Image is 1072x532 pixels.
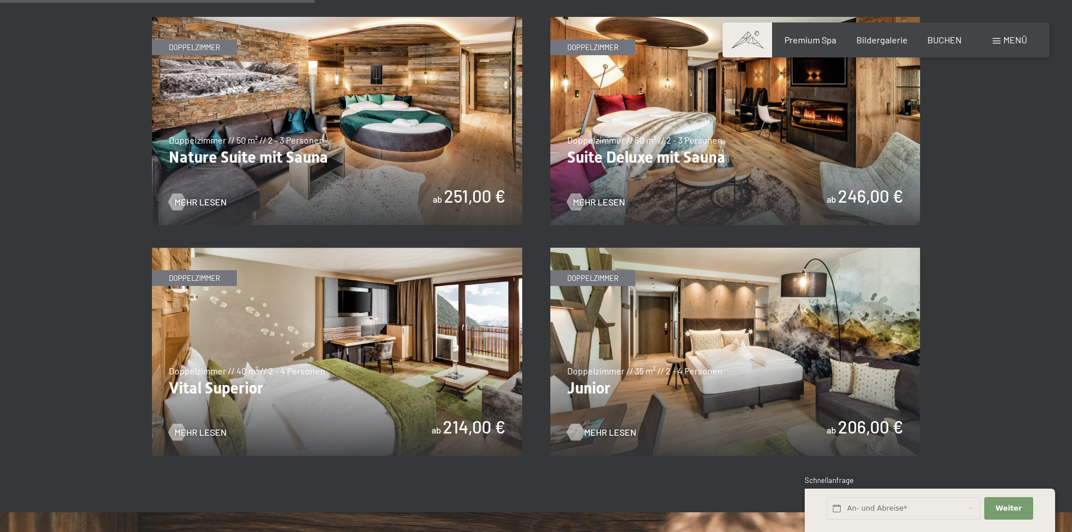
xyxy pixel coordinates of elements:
[169,426,227,439] a: Mehr Lesen
[152,248,522,255] a: Vital Superior
[567,196,625,208] a: Mehr Lesen
[174,426,227,439] span: Mehr Lesen
[550,248,921,456] img: Junior
[573,196,625,208] span: Mehr Lesen
[169,196,227,208] a: Mehr Lesen
[984,497,1033,520] button: Weiter
[550,248,921,255] a: Junior
[152,17,522,225] img: Nature Suite mit Sauna
[584,426,636,439] span: Mehr Lesen
[805,476,854,485] span: Schnellanfrage
[856,34,908,45] a: Bildergalerie
[567,426,625,439] a: Mehr Lesen
[550,17,921,24] a: Suite Deluxe mit Sauna
[784,34,836,45] a: Premium Spa
[995,503,1022,513] span: Weiter
[1003,34,1027,45] span: Menü
[152,248,522,456] img: Vital Superior
[550,17,921,225] img: Suite Deluxe mit Sauna
[927,34,962,45] a: BUCHEN
[152,17,522,24] a: Nature Suite mit Sauna
[174,196,227,208] span: Mehr Lesen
